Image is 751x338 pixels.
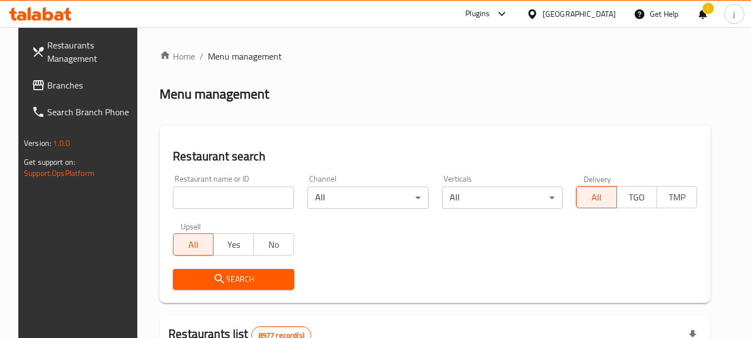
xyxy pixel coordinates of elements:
[442,187,563,209] div: All
[178,237,209,253] span: All
[53,136,70,150] span: 1.0.0
[616,186,657,208] button: TGO
[47,38,135,65] span: Restaurants Management
[656,186,697,208] button: TMP
[24,136,51,150] span: Version:
[213,233,253,256] button: Yes
[173,233,213,256] button: All
[200,50,203,63] li: /
[182,272,285,286] span: Search
[621,189,653,205] span: TGO
[465,7,490,21] div: Plugins
[181,222,201,230] label: Upsell
[208,50,282,63] span: Menu management
[173,269,294,290] button: Search
[581,189,612,205] span: All
[160,50,195,63] a: Home
[584,175,611,183] label: Delivery
[24,155,75,169] span: Get support on:
[733,8,735,20] span: j
[160,50,710,63] nav: breadcrumb
[23,72,144,99] a: Branches
[160,85,269,103] h2: Menu management
[307,187,429,209] div: All
[47,105,135,119] span: Search Branch Phone
[253,233,294,256] button: No
[258,237,290,253] span: No
[576,186,616,208] button: All
[218,237,249,253] span: Yes
[23,32,144,72] a: Restaurants Management
[23,99,144,125] a: Search Branch Phone
[173,187,294,209] input: Search for restaurant name or ID..
[662,189,693,205] span: TMP
[173,148,697,165] h2: Restaurant search
[24,166,95,180] a: Support.OpsPlatform
[543,8,616,20] div: [GEOGRAPHIC_DATA]
[47,79,135,92] span: Branches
